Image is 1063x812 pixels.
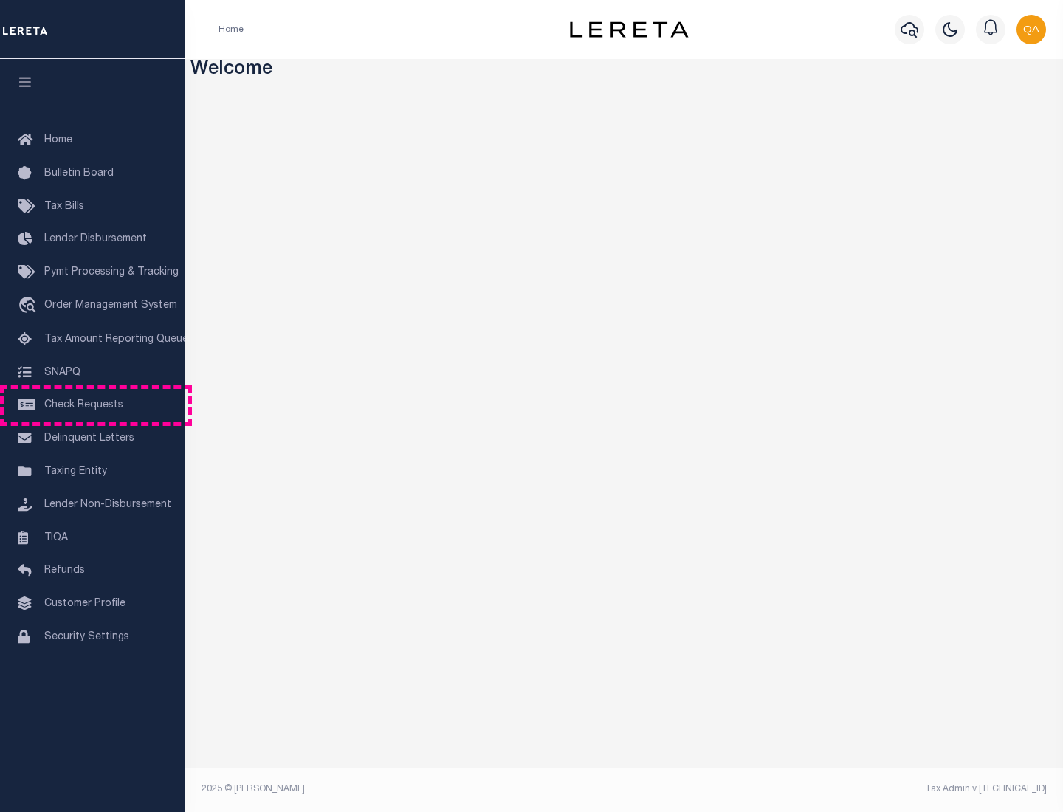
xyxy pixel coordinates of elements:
[44,433,134,444] span: Delinquent Letters
[44,334,188,345] span: Tax Amount Reporting Queue
[44,565,85,576] span: Refunds
[44,599,125,609] span: Customer Profile
[44,400,123,410] span: Check Requests
[44,467,107,477] span: Taxing Entity
[44,367,80,377] span: SNAPQ
[44,532,68,543] span: TIQA
[190,782,625,796] div: 2025 © [PERSON_NAME].
[219,23,244,36] li: Home
[570,21,688,38] img: logo-dark.svg
[18,297,41,316] i: travel_explore
[44,168,114,179] span: Bulletin Board
[635,782,1047,796] div: Tax Admin v.[TECHNICAL_ID]
[44,135,72,145] span: Home
[44,632,129,642] span: Security Settings
[44,300,177,311] span: Order Management System
[44,267,179,278] span: Pymt Processing & Tracking
[44,202,84,212] span: Tax Bills
[190,59,1058,82] h3: Welcome
[44,500,171,510] span: Lender Non-Disbursement
[1016,15,1046,44] img: svg+xml;base64,PHN2ZyB4bWxucz0iaHR0cDovL3d3dy53My5vcmcvMjAwMC9zdmciIHBvaW50ZXItZXZlbnRzPSJub25lIi...
[44,234,147,244] span: Lender Disbursement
